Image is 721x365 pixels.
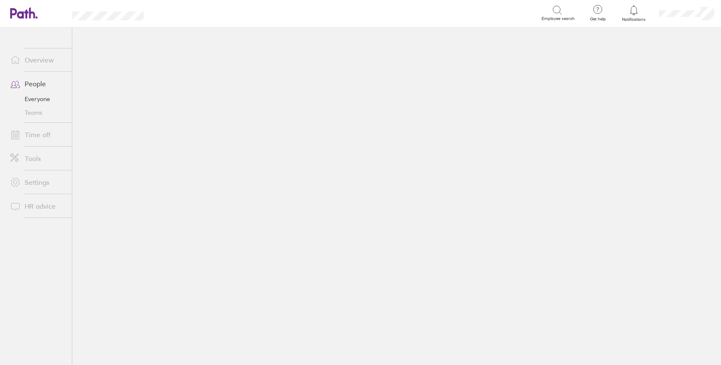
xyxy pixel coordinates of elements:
a: Overview [3,51,72,68]
span: Notifications [620,17,648,22]
a: People [3,75,72,92]
a: Teams [3,106,72,119]
a: Tools [3,150,72,167]
span: Get help [584,17,612,22]
div: Search [167,9,188,17]
a: Settings [3,174,72,191]
span: Employee search [542,16,575,21]
a: Time off [3,126,72,143]
a: HR advice [3,198,72,215]
a: Notifications [620,4,648,22]
a: Everyone [3,92,72,106]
